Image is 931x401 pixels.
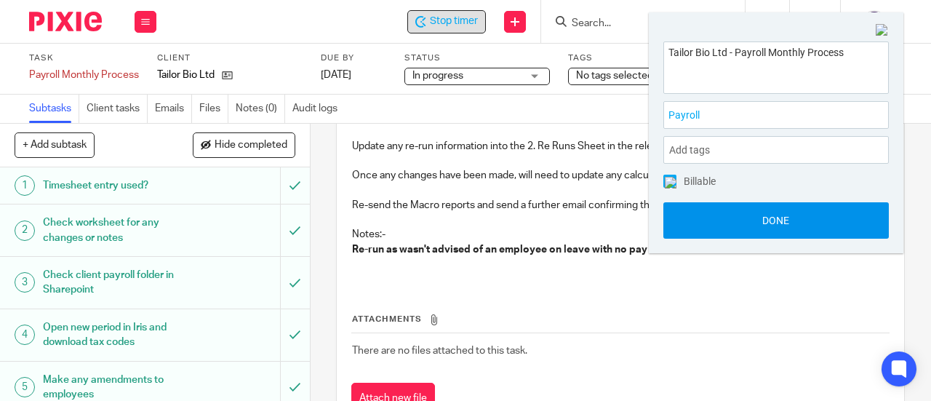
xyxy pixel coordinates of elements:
[684,176,716,186] span: Billable
[15,325,35,345] div: 4
[193,132,295,157] button: Hide completed
[43,317,191,354] h1: Open new period in Iris and download tax codes
[15,272,35,293] div: 3
[352,245,712,255] strong: Re-run as wasn't advised of an employee on leave with no pay for 3 months.
[568,52,714,64] label: Tags
[570,17,701,31] input: Search
[15,377,35,397] div: 5
[321,70,351,80] span: [DATE]
[352,139,889,154] p: Update any re-run information into the 2. Re Runs Sheet in the relevant period tab.
[668,108,852,123] span: Payroll
[863,10,886,33] img: svg%3E
[15,221,35,241] div: 2
[15,132,95,157] button: + Add subtask
[352,346,527,356] span: There are no files attached to this task.
[43,264,191,301] h1: Check client payroll folder in Sharepoint
[430,14,478,29] span: Stop timer
[215,140,287,151] span: Hide completed
[669,139,717,162] span: Add tags
[352,198,889,213] p: Re-send the Macro reports and send a further email confirming that the re-run has taken place.
[43,175,191,196] h1: Timesheet entry used?
[43,212,191,249] h1: Check worksheet for any changes or notes
[29,68,139,82] div: Payroll Monthly Process
[29,52,139,64] label: Task
[404,52,550,64] label: Status
[407,10,486,33] div: Tailor Bio Ltd - Payroll Monthly Process
[157,68,215,82] p: Tailor Bio Ltd
[15,175,35,196] div: 1
[664,42,888,90] textarea: Tailor Bio Ltd - Payroll Monthly Process
[199,95,228,123] a: Files
[352,227,889,242] p: Notes:-
[412,71,463,81] span: In progress
[663,101,889,129] div: Project: Payroll
[29,12,102,31] img: Pixie
[321,52,386,64] label: Due by
[665,177,676,188] img: checked.png
[352,168,889,183] p: Once any changes have been made, will need to update any calculations in the Calculate Employees ...
[29,95,79,123] a: Subtasks
[352,315,422,323] span: Attachments
[155,95,192,123] a: Emails
[87,95,148,123] a: Client tasks
[292,95,345,123] a: Audit logs
[576,71,653,81] span: No tags selected
[236,95,285,123] a: Notes (0)
[663,202,889,239] button: Done
[157,52,303,64] label: Client
[876,24,889,37] img: Close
